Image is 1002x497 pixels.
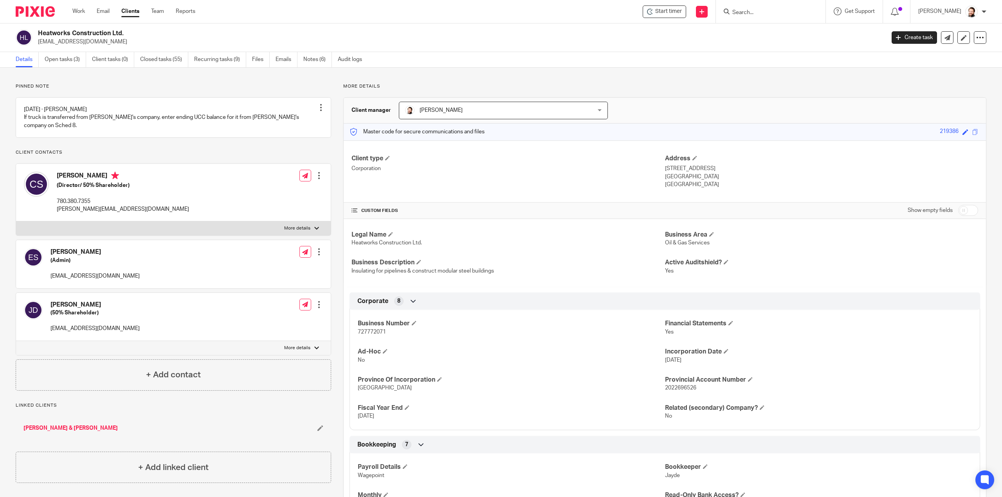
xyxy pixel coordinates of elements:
h4: + Add contact [146,369,201,381]
p: Client contacts [16,149,331,156]
span: 8 [397,297,400,305]
img: svg%3E [24,172,49,197]
div: Heatworks Construction Ltd. [643,5,686,18]
a: Reports [176,7,195,15]
span: No [665,413,672,419]
h4: CUSTOM FIELDS [351,208,665,214]
h5: (Admin) [50,257,140,264]
h3: Client manager [351,106,391,114]
span: [GEOGRAPHIC_DATA] [358,385,412,391]
span: 727772071 [358,329,386,335]
a: Recurring tasks (9) [194,52,246,67]
p: 780.380.7355 [57,197,189,205]
a: Client tasks (0) [92,52,134,67]
a: Emails [276,52,297,67]
h4: Business Number [358,319,665,328]
span: Yes [665,268,674,274]
h4: Payroll Details [358,463,665,471]
span: Yes [665,329,674,335]
img: svg%3E [16,29,32,46]
a: Details [16,52,39,67]
p: Corporation [351,165,665,172]
p: [GEOGRAPHIC_DATA] [665,181,978,188]
span: [PERSON_NAME] [420,108,463,113]
a: Work [72,7,85,15]
h5: (Director/ 50% Shareholder) [57,181,189,189]
a: Closed tasks (55) [140,52,188,67]
h4: [PERSON_NAME] [57,172,189,181]
h4: Financial Statements [665,319,972,328]
p: [EMAIL_ADDRESS][DOMAIN_NAME] [50,272,140,280]
h4: Active Auditshield? [665,258,978,267]
h4: Provincial Account Number [665,376,972,384]
a: Create task [892,31,937,44]
p: More details [343,83,986,90]
span: Corporate [357,297,388,305]
span: [DATE] [665,357,681,363]
p: [GEOGRAPHIC_DATA] [665,173,978,181]
img: svg%3E [24,248,43,267]
h4: Address [665,154,978,163]
a: Audit logs [338,52,368,67]
a: [PERSON_NAME] & [PERSON_NAME] [23,424,118,432]
span: Jayde [665,473,680,478]
span: [DATE] [358,413,374,419]
a: Open tasks (3) [45,52,86,67]
span: Wagepoint [358,473,384,478]
h4: Client type [351,154,665,163]
p: More details [284,345,310,351]
img: Jayde%20Headshot.jpg [965,5,978,18]
h4: [PERSON_NAME] [50,301,140,309]
span: Get Support [845,9,875,14]
div: 219386 [940,127,959,136]
h4: Business Description [351,258,665,267]
a: Team [151,7,164,15]
a: Email [97,7,110,15]
a: Files [252,52,270,67]
h4: Province Of Incorporation [358,376,665,384]
h4: Business Area [665,231,978,239]
a: Clients [121,7,139,15]
h4: Fiscal Year End [358,404,665,412]
span: No [358,357,365,363]
p: Linked clients [16,402,331,409]
p: Master code for secure communications and files [350,128,485,136]
span: Start timer [655,7,682,16]
p: Pinned note [16,83,331,90]
h2: Heatworks Construction Ltd. [38,29,712,38]
img: Jayde%20Headshot.jpg [405,106,414,115]
i: Primary [111,172,119,179]
h4: Ad-Hoc [358,348,665,356]
input: Search [732,9,802,16]
span: Oil & Gas Services [665,240,710,246]
h4: [PERSON_NAME] [50,248,140,256]
span: Insulating for pipelines & construct modular steel buildings [351,268,494,274]
span: 7 [405,441,408,449]
img: svg%3E [24,301,43,319]
p: [PERSON_NAME][EMAIL_ADDRESS][DOMAIN_NAME] [57,205,189,213]
span: 2022696526 [665,385,696,391]
span: Heatworks Construction Ltd. [351,240,422,246]
h4: Related (secondary) Company? [665,404,972,412]
h4: + Add linked client [138,461,209,474]
p: More details [284,225,310,231]
img: Pixie [16,6,55,17]
a: Notes (6) [303,52,332,67]
h5: (50% Shareholder) [50,309,140,317]
p: [EMAIL_ADDRESS][DOMAIN_NAME] [38,38,880,46]
span: Bookkeeping [357,441,396,449]
h4: Incorporation Date [665,348,972,356]
h4: Bookkeeper [665,463,972,471]
p: [EMAIL_ADDRESS][DOMAIN_NAME] [50,325,140,332]
p: [STREET_ADDRESS] [665,165,978,172]
label: Show empty fields [908,206,953,214]
p: [PERSON_NAME] [918,7,961,15]
h4: Legal Name [351,231,665,239]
